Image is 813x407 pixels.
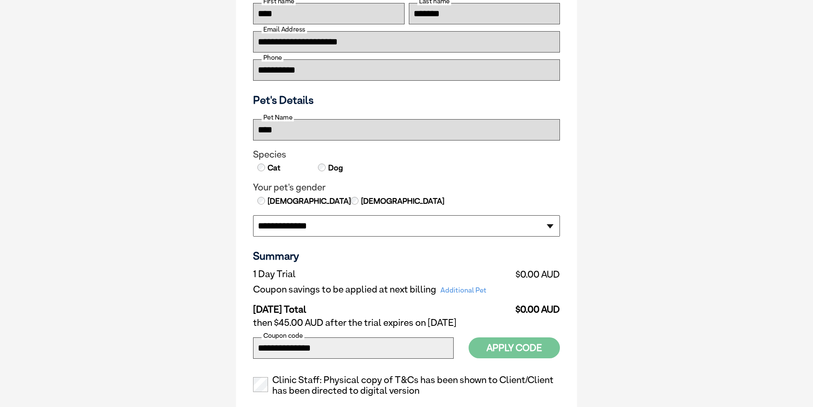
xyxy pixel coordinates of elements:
legend: Your pet's gender [253,182,560,193]
label: Coupon code [262,332,304,340]
td: Coupon savings to be applied at next billing [253,282,510,297]
label: Clinic Staff: Physical copy of T&Cs has been shown to Client/Client has been directed to digital ... [253,375,560,397]
td: $0.00 AUD [510,266,560,282]
label: Phone [262,54,283,61]
td: then $45.00 AUD after the trial expires on [DATE] [253,315,560,331]
span: Additional Pet [436,284,491,296]
label: Email Address [262,26,307,33]
h3: Summary [253,249,560,262]
td: [DATE] Total [253,297,510,315]
button: Apply Code [469,337,560,358]
td: $0.00 AUD [510,297,560,315]
legend: Species [253,149,560,160]
h3: Pet's Details [250,94,563,106]
input: Clinic Staff: Physical copy of T&Cs has been shown to Client/Client has been directed to digital ... [253,377,268,392]
td: 1 Day Trial [253,266,510,282]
